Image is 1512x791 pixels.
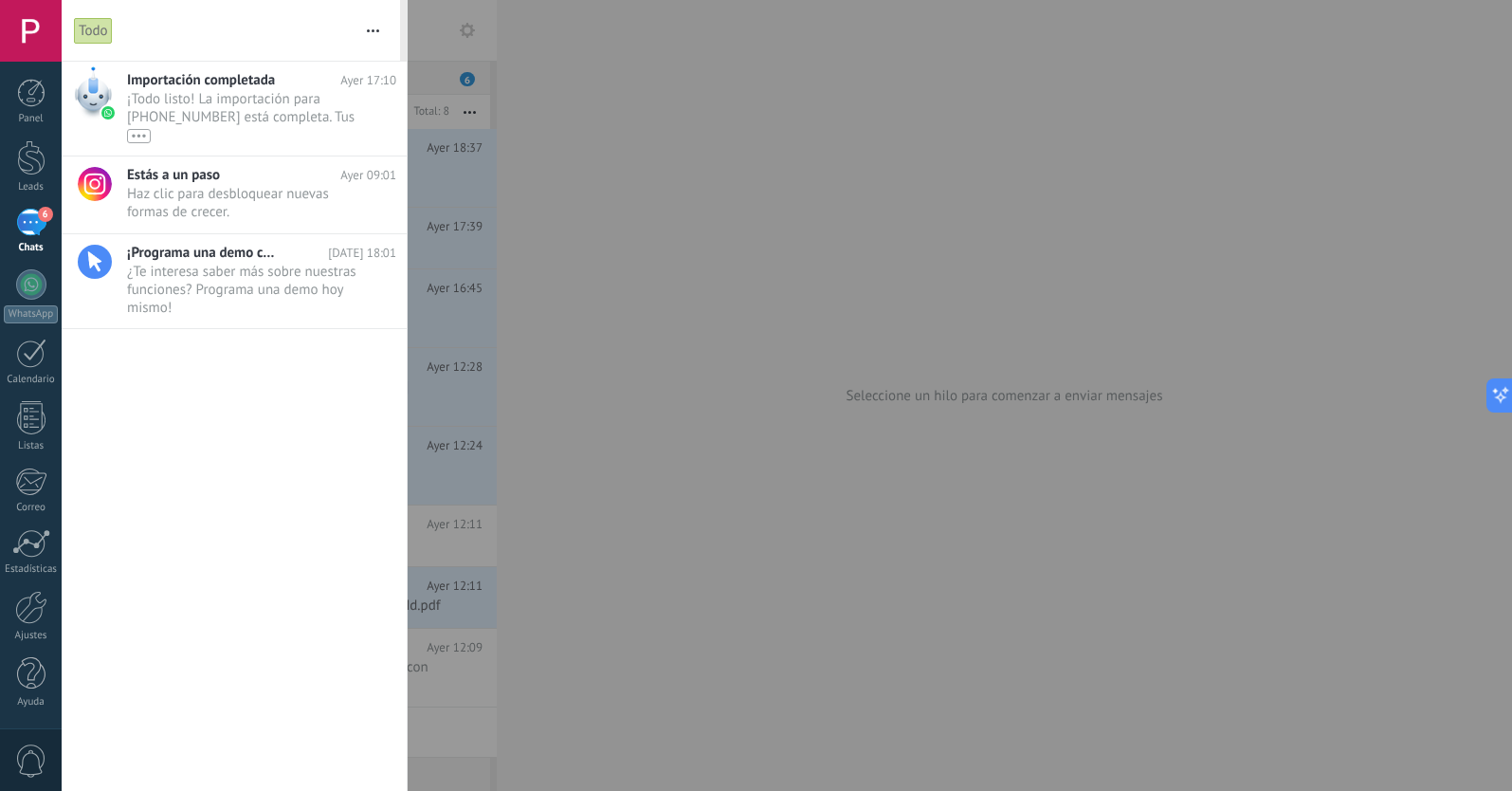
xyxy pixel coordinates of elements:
div: Listas [4,440,59,452]
a: Estás a un paso Ayer 09:01 Haz clic para desbloquear nuevas formas de crecer. [62,156,407,233]
span: Haz clic para desbloquear nuevas formas de crecer. [127,185,360,221]
span: Importación completada [127,71,275,89]
span: Ayer 17:10 [340,71,396,89]
span: ¡Todo listo! La importación para [PHONE_NUMBER] está completa. Tus datos de WhatsApp están listos... [127,90,360,143]
div: Calendario [4,374,59,386]
span: 6 [38,207,53,222]
a: ¡Programa una demo con un experto! [DATE] 18:01 ¿Te interesa saber más sobre nuestras funciones? ... [62,234,407,328]
div: Ajustes [4,630,59,642]
div: Chats [4,242,59,254]
div: Panel [4,113,59,125]
span: Ayer 09:01 [340,166,396,184]
span: ¿Te interesa saber más sobre nuestras funciones? Programa una demo hoy mismo! [127,263,360,316]
div: Ayuda [4,696,59,708]
div: WhatsApp [4,305,58,323]
span: [DATE] 18:01 [328,244,396,262]
div: Correo [4,502,59,514]
div: Todo [74,17,113,45]
span: ¡Programa una demo con un experto! [127,244,279,262]
div: Estadísticas [4,563,59,576]
div: Leads [4,181,59,193]
div: ••• [127,129,151,143]
span: Estás a un paso [127,166,220,184]
img: waba.svg [101,106,115,120]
